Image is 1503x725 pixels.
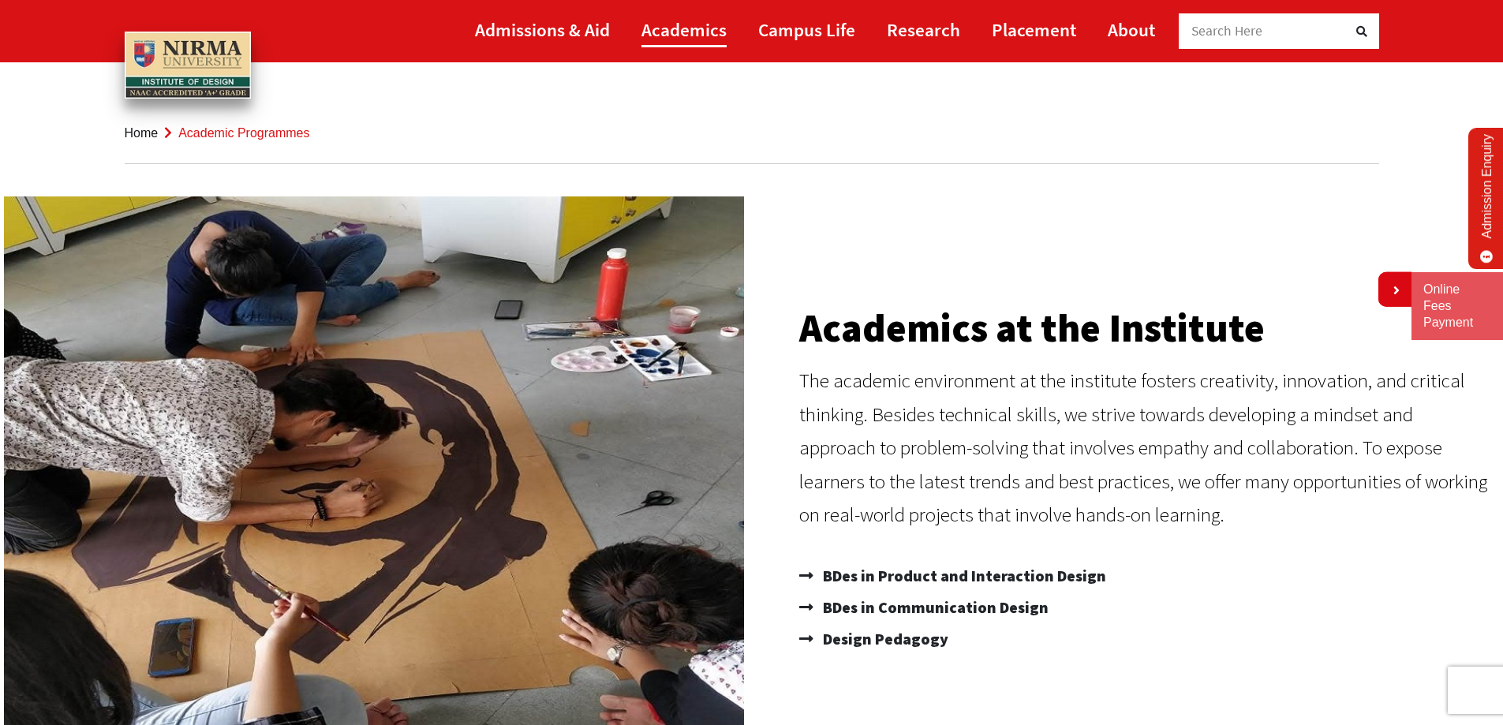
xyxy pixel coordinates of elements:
[475,12,610,47] a: Admissions & Aid
[819,592,1049,623] span: BDes in Communication Design
[1191,22,1263,39] span: Search Here
[799,623,1488,655] a: Design Pedagogy
[799,592,1488,623] a: BDes in Communication Design
[758,12,855,47] a: Campus Life
[799,308,1488,348] h2: Academics at the Institute
[641,12,727,47] a: Academics
[125,32,251,99] img: main_logo
[819,560,1106,592] span: BDes in Product and Interaction Design
[125,126,159,140] a: Home
[799,364,1488,532] p: The academic environment at the institute fosters creativity, innovation, and critical thinking. ...
[819,623,948,655] span: Design Pedagogy
[125,103,1379,164] nav: breadcrumb
[799,560,1488,592] a: BDes in Product and Interaction Design
[992,12,1076,47] a: Placement
[1423,282,1491,331] a: Online Fees Payment
[1108,12,1155,47] a: About
[178,126,309,140] span: Academic Programmes
[887,12,960,47] a: Research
